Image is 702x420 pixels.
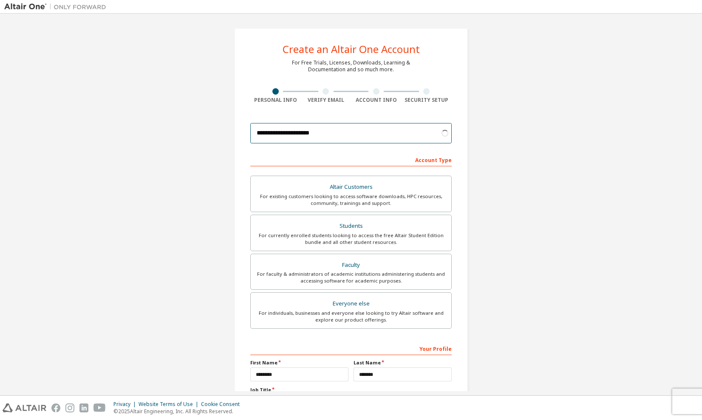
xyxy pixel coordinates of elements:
div: Security Setup [402,97,452,104]
label: Job Title [250,386,452,393]
label: Last Name [354,359,452,366]
div: Website Terms of Use [139,401,201,408]
div: Verify Email [301,97,351,104]
div: For Free Trials, Licenses, Downloads, Learning & Documentation and so much more. [292,59,410,73]
div: Everyone else [256,298,446,310]
div: Altair Customers [256,181,446,193]
div: Students [256,220,446,232]
div: For faculty & administrators of academic institutions administering students and accessing softwa... [256,271,446,284]
img: Altair One [4,3,110,11]
div: Account Type [250,153,452,166]
div: For individuals, businesses and everyone else looking to try Altair software and explore our prod... [256,310,446,323]
img: linkedin.svg [79,403,88,412]
div: Create an Altair One Account [283,44,420,54]
img: altair_logo.svg [3,403,46,412]
img: instagram.svg [65,403,74,412]
div: Account Info [351,97,402,104]
div: Personal Info [250,97,301,104]
div: Your Profile [250,342,452,355]
img: youtube.svg [93,403,106,412]
div: Faculty [256,259,446,271]
div: Cookie Consent [201,401,245,408]
div: Privacy [113,401,139,408]
div: For currently enrolled students looking to access the free Altair Student Edition bundle and all ... [256,232,446,246]
img: facebook.svg [51,403,60,412]
label: First Name [250,359,348,366]
div: For existing customers looking to access software downloads, HPC resources, community, trainings ... [256,193,446,207]
p: © 2025 Altair Engineering, Inc. All Rights Reserved. [113,408,245,415]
